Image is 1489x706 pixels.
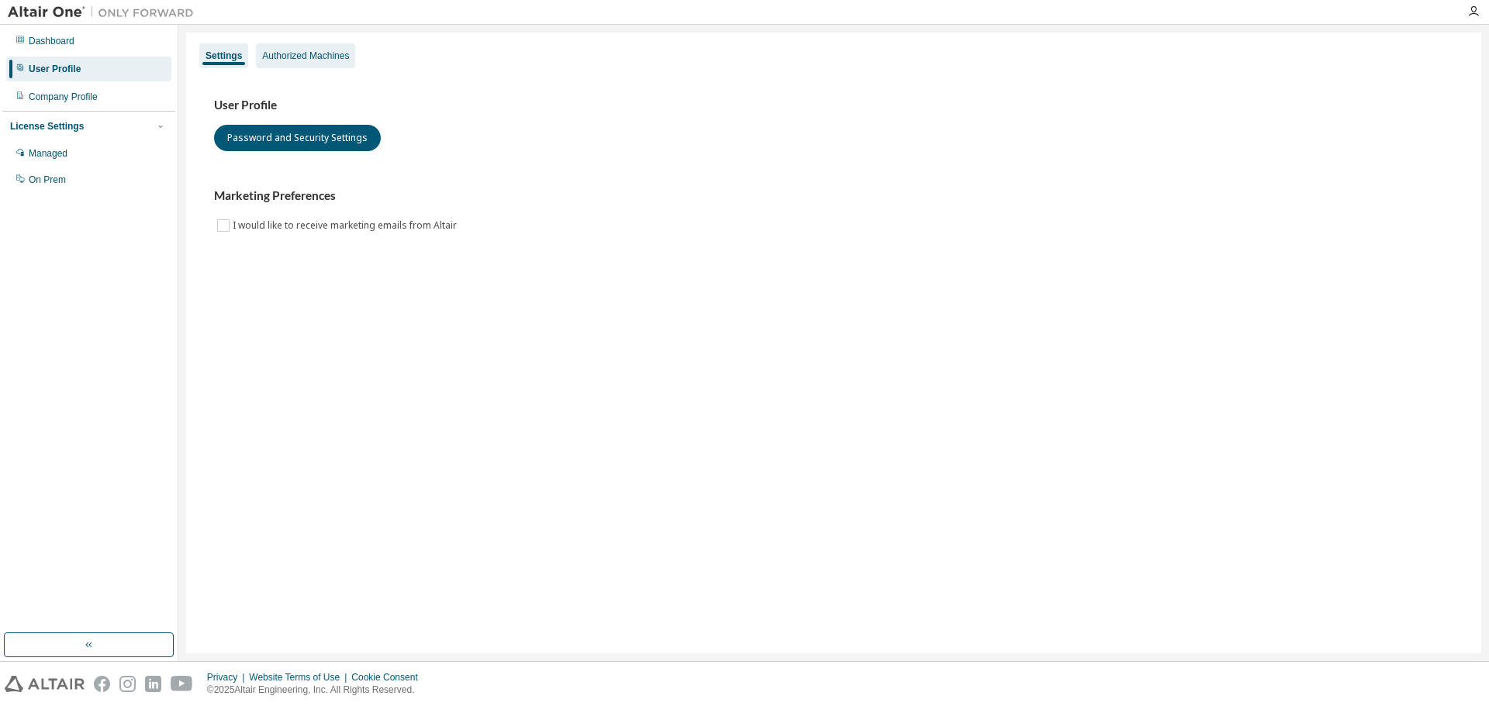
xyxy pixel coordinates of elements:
div: On Prem [29,174,66,186]
h3: User Profile [214,98,1453,113]
div: Website Terms of Use [249,671,351,684]
img: facebook.svg [94,676,110,692]
img: youtube.svg [171,676,193,692]
div: Managed [29,147,67,160]
div: Dashboard [29,35,74,47]
div: Privacy [207,671,249,684]
div: User Profile [29,63,81,75]
img: instagram.svg [119,676,136,692]
div: Company Profile [29,91,98,103]
img: linkedin.svg [145,676,161,692]
div: Authorized Machines [262,50,349,62]
div: Settings [206,50,242,62]
button: Password and Security Settings [214,125,381,151]
div: Cookie Consent [351,671,427,684]
img: altair_logo.svg [5,676,85,692]
p: © 2025 Altair Engineering, Inc. All Rights Reserved. [207,684,427,697]
div: License Settings [10,120,84,133]
label: I would like to receive marketing emails from Altair [233,216,460,235]
img: Altair One [8,5,202,20]
h3: Marketing Preferences [214,188,1453,204]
